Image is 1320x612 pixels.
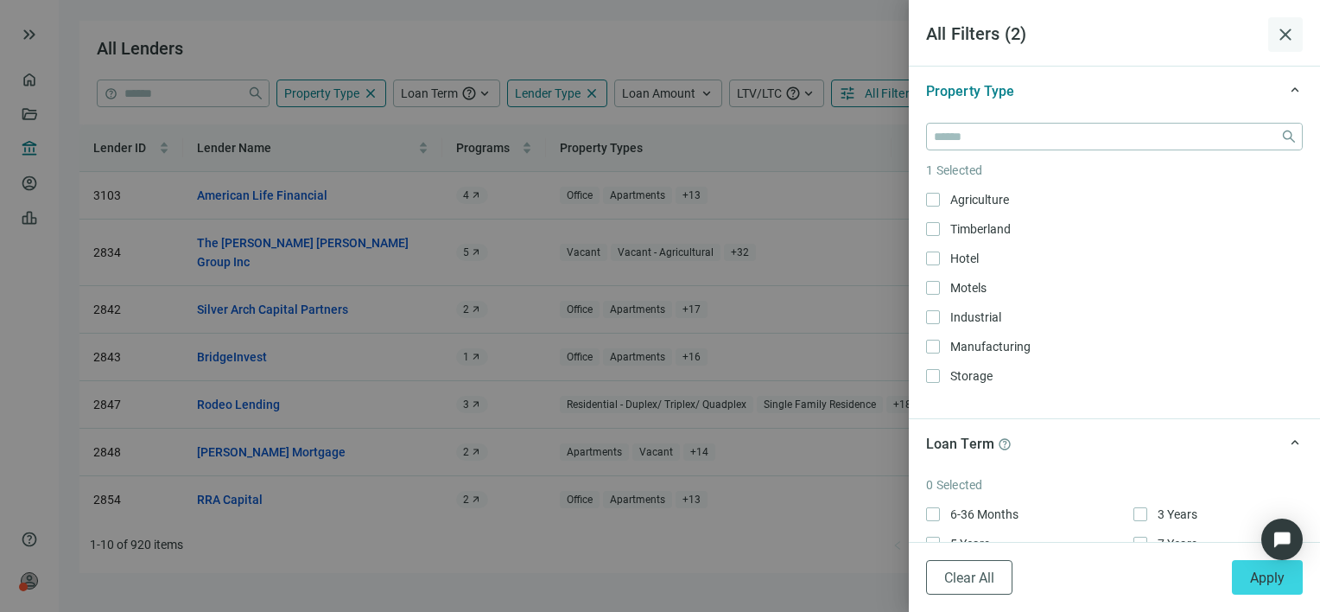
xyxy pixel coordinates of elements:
[998,437,1012,451] span: help
[1261,519,1303,560] div: Open Intercom Messenger
[1250,570,1285,586] span: Apply
[926,560,1012,595] button: Clear All
[940,505,1025,524] span: 6-36 Months
[1232,560,1303,595] button: Apply
[940,220,1018,239] span: Timberland
[926,83,1014,99] span: Property Type
[944,570,994,586] span: Clear All
[926,475,1303,494] article: 0 Selected
[940,534,997,553] span: 5 Years
[926,436,994,452] span: Loan Term
[926,21,1268,48] article: All Filters ( 2 )
[940,278,993,297] span: Motels
[909,418,1320,469] div: keyboard_arrow_upLoan Termhelp
[940,190,1016,209] span: Agriculture
[909,66,1320,116] div: keyboard_arrow_upProperty Type
[1275,24,1296,45] span: close
[940,337,1038,356] span: Manufacturing
[1147,534,1204,553] span: 7 Years
[940,249,986,268] span: Hotel
[926,161,1303,180] article: 1 Selected
[940,367,1000,386] span: Storage
[1147,505,1204,524] span: 3 Years
[1268,17,1303,52] button: close
[940,308,1008,327] span: Industrial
